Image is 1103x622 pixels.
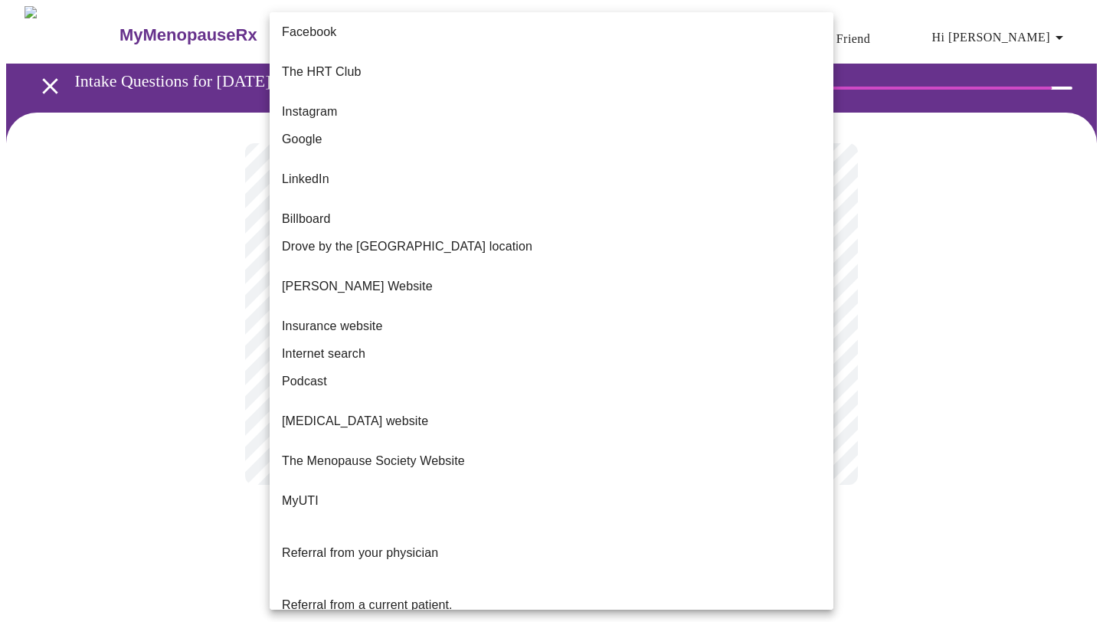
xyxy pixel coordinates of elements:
span: Google [282,130,322,149]
p: [PERSON_NAME] Website [282,277,433,296]
p: LinkedIn [282,170,329,188]
span: Drove by the [GEOGRAPHIC_DATA] location [282,237,532,256]
span: The Menopause Society Website [282,452,465,470]
span: Internet search [282,345,365,363]
p: MyUTI [282,492,319,510]
p: The HRT Club [282,63,361,81]
span: Referral from a current patient. [282,598,453,611]
p: [MEDICAL_DATA] website [282,412,428,430]
span: Billboard [282,210,331,228]
span: Facebook [282,23,336,41]
span: Instagram [282,103,338,121]
span: Referral from your physician [282,546,438,559]
span: Podcast [282,372,327,391]
span: Insurance website [282,317,383,336]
